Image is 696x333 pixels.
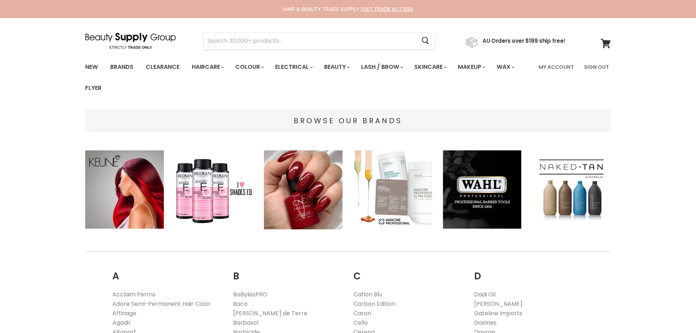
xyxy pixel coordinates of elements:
[204,33,416,49] input: Search
[580,59,613,75] a: Sign Out
[112,300,211,308] a: Adore Semi-Permanent Hair Color
[474,300,522,308] a: [PERSON_NAME]
[491,59,519,75] a: Wax
[233,319,258,327] a: Barbasol
[353,309,371,317] a: Caron
[105,59,139,75] a: Brands
[233,259,343,284] h2: B
[112,290,156,299] a: Acclaim Perms
[353,259,463,284] h2: C
[474,290,496,299] a: Dadi Oil
[112,309,136,317] a: Affinage
[233,290,268,299] a: BaBylissPRO
[80,57,534,99] ul: Main menu
[409,59,451,75] a: Skincare
[186,59,228,75] a: Haircare
[416,33,435,49] button: Search
[80,80,107,96] a: Flyer
[230,59,268,75] a: Colour
[362,5,413,13] a: GET TRADE ACCESS
[233,300,248,308] a: Bacò
[85,117,611,125] h4: BROWSE OUR BRANDS
[76,57,620,99] nav: Main
[76,5,620,13] div: HAIR & BEAUTY TRADE SUPPLY |
[80,59,103,75] a: New
[319,59,354,75] a: Beauty
[112,319,131,327] a: Agadir
[474,259,584,284] h2: D
[452,59,490,75] a: Makeup
[353,300,395,308] a: Carbon Edition
[534,59,578,75] a: My Account
[140,59,185,75] a: Clearance
[270,59,317,75] a: Electrical
[474,309,522,317] a: Dateline Imports
[474,319,497,327] a: Davines
[112,259,222,284] h2: A
[356,59,407,75] a: Lash / Brow
[353,319,368,327] a: Cello
[233,309,307,317] a: [PERSON_NAME] de Terre
[203,32,435,50] form: Product
[660,299,689,326] iframe: Gorgias live chat messenger
[353,290,382,299] a: Caflon Blu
